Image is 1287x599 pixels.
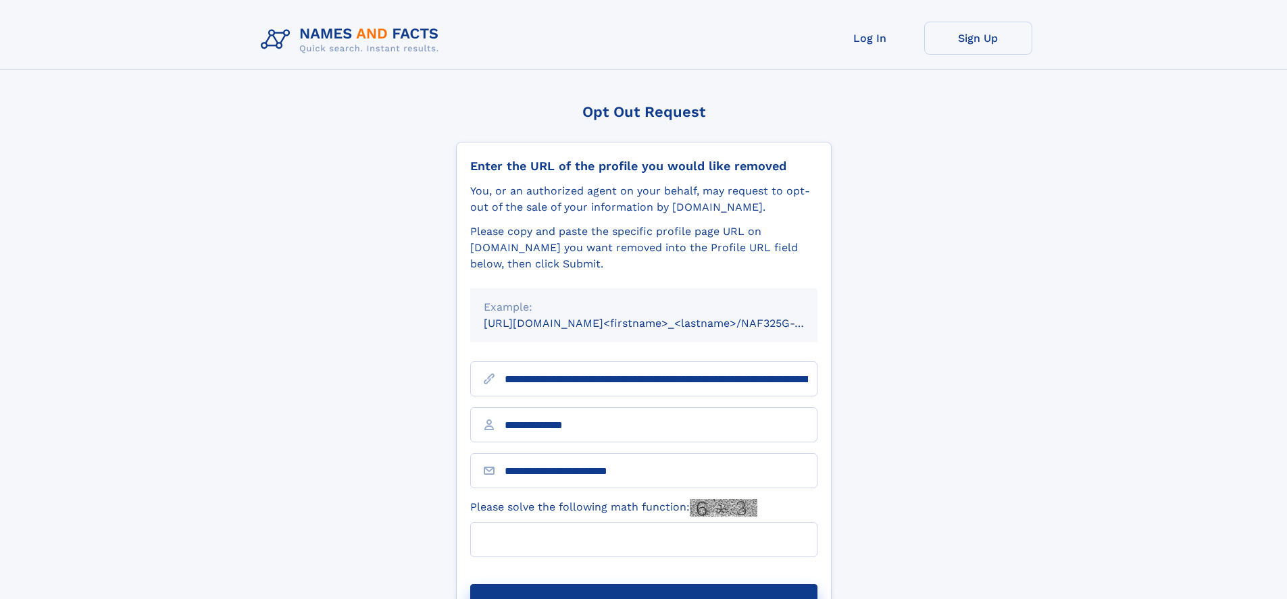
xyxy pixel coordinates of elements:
a: Log In [816,22,924,55]
img: Logo Names and Facts [255,22,450,58]
div: Enter the URL of the profile you would like removed [470,159,817,174]
div: Opt Out Request [456,103,832,120]
small: [URL][DOMAIN_NAME]<firstname>_<lastname>/NAF325G-xxxxxxxx [484,317,843,330]
label: Please solve the following math function: [470,499,757,517]
a: Sign Up [924,22,1032,55]
div: Please copy and paste the specific profile page URL on [DOMAIN_NAME] you want removed into the Pr... [470,224,817,272]
div: You, or an authorized agent on your behalf, may request to opt-out of the sale of your informatio... [470,183,817,215]
div: Example: [484,299,804,315]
